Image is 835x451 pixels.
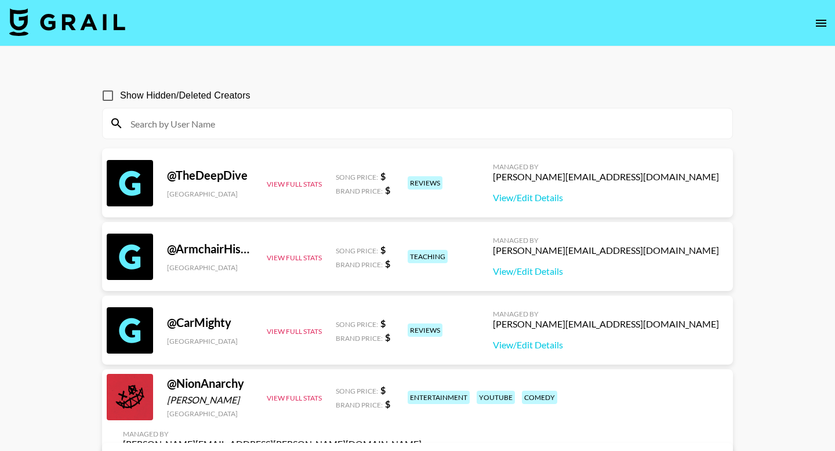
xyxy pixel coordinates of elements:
div: [PERSON_NAME][EMAIL_ADDRESS][DOMAIN_NAME] [493,171,719,183]
div: teaching [408,250,448,263]
button: View Full Stats [267,253,322,262]
img: Grail Talent [9,8,125,36]
button: open drawer [809,12,833,35]
strong: $ [380,384,386,395]
a: View/Edit Details [493,192,719,203]
button: View Full Stats [267,180,322,188]
span: Show Hidden/Deleted Creators [120,89,251,103]
div: [GEOGRAPHIC_DATA] [167,263,253,272]
div: [PERSON_NAME] [167,394,253,406]
div: @ ArmchairHistorian [167,242,253,256]
div: entertainment [408,391,470,404]
div: reviews [408,323,442,337]
a: View/Edit Details [493,339,719,351]
div: comedy [522,391,557,404]
span: Song Price: [336,246,378,255]
span: Brand Price: [336,260,383,269]
span: Song Price: [336,387,378,395]
span: Song Price: [336,173,378,181]
div: youtube [477,391,515,404]
strong: $ [380,170,386,181]
span: Brand Price: [336,334,383,343]
div: Managed By [493,310,719,318]
strong: $ [380,318,386,329]
div: [PERSON_NAME][EMAIL_ADDRESS][PERSON_NAME][DOMAIN_NAME] [123,438,422,450]
div: reviews [408,176,442,190]
div: Managed By [493,162,719,171]
strong: $ [380,244,386,255]
div: [GEOGRAPHIC_DATA] [167,190,253,198]
strong: $ [385,398,390,409]
div: @ TheDeepDive [167,168,253,183]
span: Brand Price: [336,187,383,195]
button: View Full Stats [267,394,322,402]
span: Song Price: [336,320,378,329]
div: [PERSON_NAME][EMAIL_ADDRESS][DOMAIN_NAME] [493,245,719,256]
button: View Full Stats [267,327,322,336]
div: [GEOGRAPHIC_DATA] [167,337,253,345]
a: View/Edit Details [493,265,719,277]
span: Brand Price: [336,401,383,409]
input: Search by User Name [124,114,725,133]
div: Managed By [493,236,719,245]
strong: $ [385,258,390,269]
div: [PERSON_NAME][EMAIL_ADDRESS][DOMAIN_NAME] [493,318,719,330]
strong: $ [385,332,390,343]
div: @ NionAnarchy [167,376,253,391]
div: Managed By [123,430,422,438]
strong: $ [385,184,390,195]
div: [GEOGRAPHIC_DATA] [167,409,253,418]
div: @ CarMighty [167,315,253,330]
